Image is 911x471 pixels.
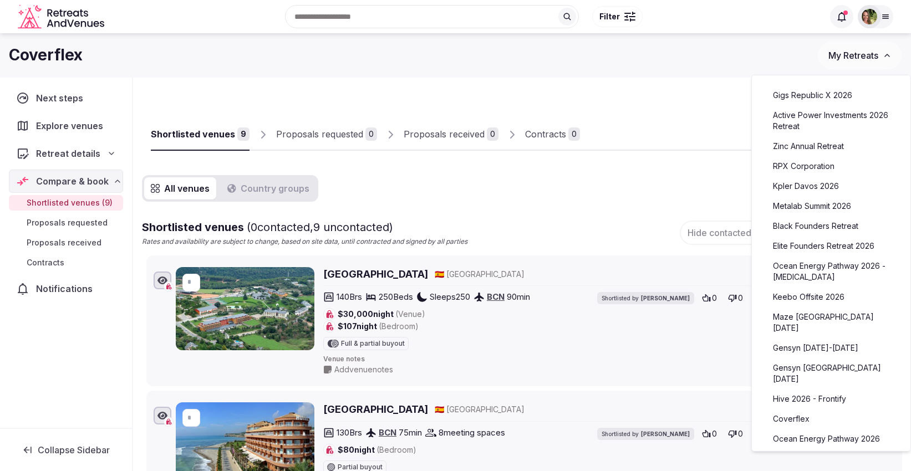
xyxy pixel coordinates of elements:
a: Black Founders Retreat [763,217,899,235]
a: Shortlisted venues9 [151,119,250,151]
span: 130 Brs [337,427,362,438]
span: Next steps [36,91,88,105]
span: Venue notes [323,355,895,364]
span: $107 night [338,321,419,332]
span: (Venue) [395,309,425,319]
a: RPX Corporation [763,157,899,175]
span: [GEOGRAPHIC_DATA] [446,404,525,415]
button: All venues [144,177,216,199]
button: My Retreats [818,42,902,69]
button: 🇪🇸 [435,269,444,280]
a: BCN [379,427,396,438]
span: Hide contacted venues [688,227,784,238]
span: Collapse Sidebar [38,444,110,455]
span: Proposals received [27,237,101,248]
a: Explore venues [9,114,123,137]
a: Proposals received0 [404,119,498,151]
span: Compare & book [36,175,109,188]
button: 0 [699,426,720,442]
a: Contracts [9,255,123,270]
a: Gensyn [GEOGRAPHIC_DATA] [DATE] [763,359,899,388]
span: (Bedroom) [376,445,416,454]
span: Shortlisted venues [142,221,393,234]
span: Notifications [36,282,97,295]
span: [PERSON_NAME] [641,430,690,438]
div: 9 [237,127,250,141]
a: Kpler Davos 2026 [763,177,899,195]
span: 0 [738,293,743,304]
button: 0 [725,426,746,442]
span: 75 min [399,427,422,438]
span: Shortlisted venues (9) [27,197,113,208]
span: Filter [599,11,620,22]
img: Shay Tippie [862,9,877,24]
span: 250 Beds [379,291,413,303]
a: CIRE Equity [DATE] Retreat [763,450,899,468]
a: Metalab Summit 2026 [763,197,899,215]
h1: Coverflex [9,44,83,66]
span: 90 min [507,291,530,303]
span: [PERSON_NAME] [641,294,690,302]
a: Gensyn [DATE]-[DATE] [763,339,899,357]
button: Country groups [221,177,316,199]
div: 0 [487,127,498,141]
div: Proposals requested [276,127,363,141]
span: 0 [712,428,717,439]
button: Filter [592,6,643,27]
span: Add venue notes [334,364,393,375]
span: Explore venues [36,119,108,132]
a: Coverflex [763,410,899,428]
img: Montanyà Hotel & Lodge [176,267,314,350]
span: $30,000 night [338,309,425,320]
div: 0 [568,127,580,141]
a: BCN [487,291,505,302]
a: Notifications [9,277,123,300]
button: Collapse Sidebar [9,438,123,462]
button: 0 [699,290,720,306]
a: Ocean Energy Pathway 2026 [763,430,899,448]
a: Active Power Investments 2026 Retreat [763,106,899,135]
button: 🇪🇸 [435,404,444,415]
a: Contracts0 [525,119,580,151]
a: Proposals requested [9,215,123,231]
span: 8 meeting spaces [439,427,505,438]
a: Keebo Offsite 2026 [763,288,899,306]
span: Full & partial buyout [341,340,405,347]
svg: Retreats and Venues company logo [18,4,106,29]
span: [GEOGRAPHIC_DATA] [446,269,525,280]
span: 🇪🇸 [435,269,444,279]
a: Visit the homepage [18,4,106,29]
div: Proposals received [404,127,485,141]
div: 0 [365,127,377,141]
a: Proposals requested0 [276,119,377,151]
a: Elite Founders Retreat 2026 [763,237,899,255]
span: 🇪🇸 [435,405,444,414]
span: 140 Brs [337,291,362,303]
a: [GEOGRAPHIC_DATA] [323,267,428,281]
span: Partial buyout [338,464,383,470]
span: Proposals requested [27,217,108,228]
a: Shortlisted venues (9) [9,195,123,211]
a: Next steps [9,86,123,110]
a: Proposals received [9,235,123,250]
span: 0 [712,293,717,304]
span: 0 [738,428,743,439]
p: Rates and availability are subject to change, based on site data, until contracted and signed by ... [142,237,467,247]
button: 0 [725,290,746,306]
span: (Bedroom) [379,321,419,331]
div: Shortlisted by [597,428,694,440]
span: ( 0 contacted, 9 uncontacted) [247,221,393,234]
a: Ocean Energy Pathway 2026 - [MEDICAL_DATA] [763,257,899,286]
a: Hive 2026 - Frontify [763,390,899,408]
div: Contracts [525,127,566,141]
span: My Retreats [828,50,878,61]
span: Retreat details [36,147,100,160]
div: Shortlisted venues [151,127,235,141]
span: Contracts [27,257,64,268]
a: Gigs Republic X 2026 [763,86,899,104]
a: [GEOGRAPHIC_DATA] [323,402,428,416]
a: Zinc Annual Retreat [763,137,899,155]
div: Shortlisted by [597,292,694,304]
